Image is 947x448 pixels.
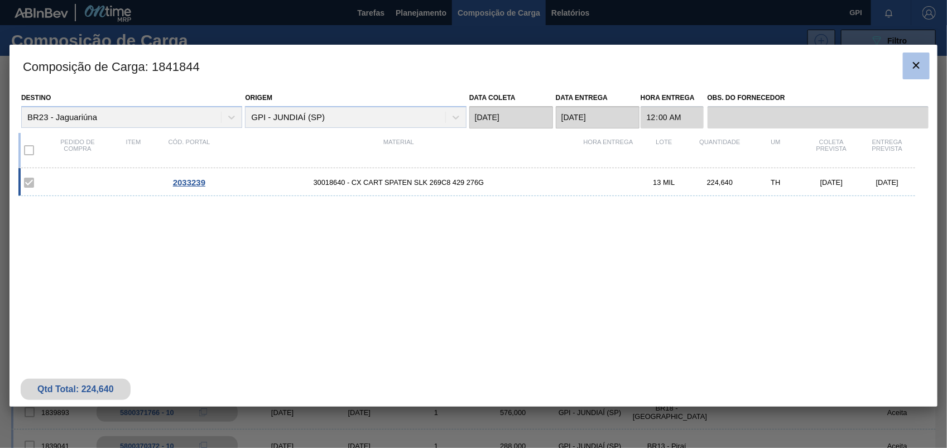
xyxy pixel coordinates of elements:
[469,106,553,128] input: dd/mm/yyyy
[641,90,704,106] label: Hora Entrega
[217,139,580,162] div: Material
[556,94,608,102] label: Data entrega
[105,139,161,162] div: Item
[9,45,938,87] h3: Composição de Carga : 1841844
[859,178,915,187] div: [DATE]
[245,94,272,102] label: Origem
[29,384,122,394] div: Qtd Total: 224,640
[692,178,748,187] div: 224,640
[580,139,636,162] div: Hora Entrega
[748,178,804,187] div: TH
[21,94,51,102] label: Destino
[217,178,580,187] span: 30018640 - CX CART SPATEN SLK 269C8 429 276G
[692,139,748,162] div: Quantidade
[50,139,105,162] div: Pedido de compra
[748,139,804,162] div: UM
[173,178,205,187] span: 2033239
[636,139,692,162] div: Lote
[161,178,217,187] div: Ir para o Pedido
[804,139,859,162] div: Coleta Prevista
[469,94,516,102] label: Data coleta
[708,90,929,106] label: Obs. do Fornecedor
[161,139,217,162] div: Cód. Portal
[804,178,859,187] div: [DATE]
[636,178,692,187] div: 13 MIL
[859,139,915,162] div: Entrega Prevista
[556,106,640,128] input: dd/mm/yyyy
